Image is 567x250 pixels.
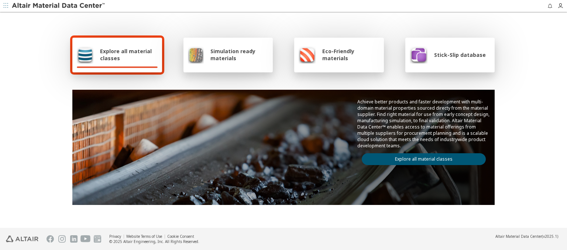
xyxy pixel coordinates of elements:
[357,99,490,149] p: Achieve better products and faster development with multi-domain material properties sourced dire...
[167,234,194,239] a: Cookie Consent
[188,46,204,64] img: Simulation ready materials
[109,234,121,239] a: Privacy
[322,48,379,62] span: Eco-Friendly materials
[126,234,162,239] a: Website Terms of Use
[410,46,427,64] img: Stick-Slip database
[362,153,486,165] a: Explore all material classes
[109,239,199,244] div: © 2025 Altair Engineering, Inc. All Rights Reserved.
[434,51,486,58] span: Stick-Slip database
[6,236,38,242] img: Altair Engineering
[495,234,542,239] span: Altair Material Data Center
[77,46,93,64] img: Explore all material classes
[495,234,558,239] div: (v2025.1)
[210,48,268,62] span: Simulation ready materials
[100,48,158,62] span: Explore all material classes
[299,46,316,64] img: Eco-Friendly materials
[12,2,106,10] img: Altair Material Data Center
